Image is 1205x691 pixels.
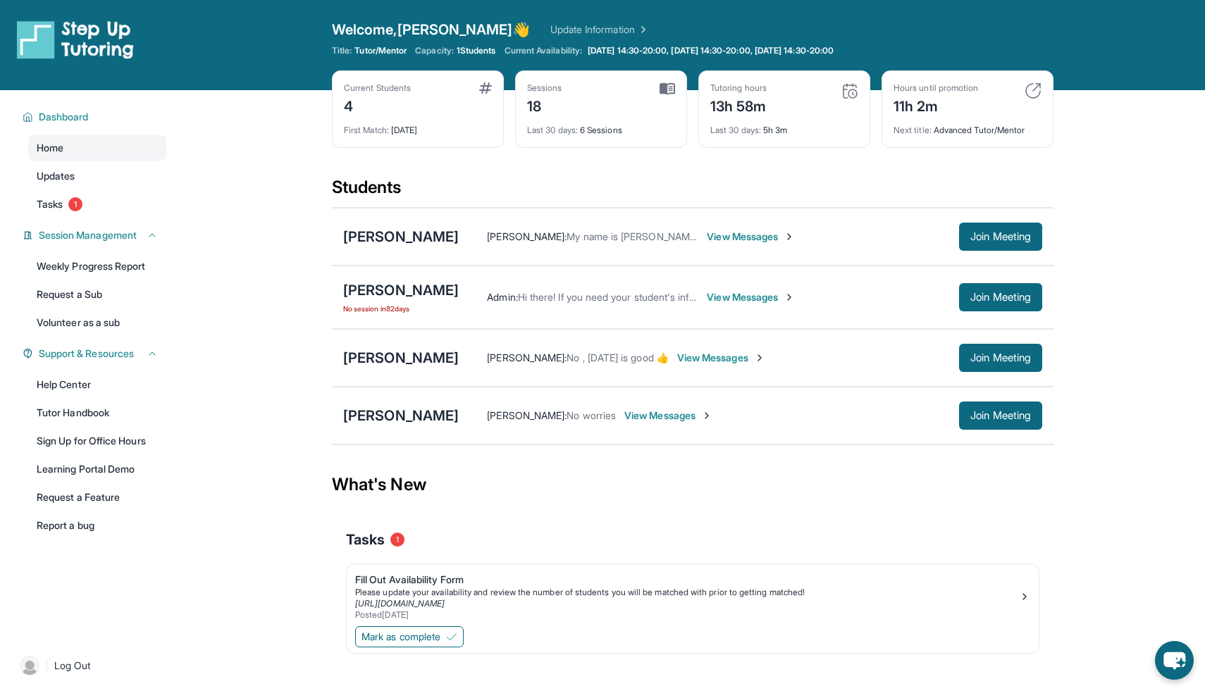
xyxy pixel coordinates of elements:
button: Dashboard [33,110,158,124]
img: Mark as complete [446,631,457,642]
span: View Messages [707,230,795,244]
span: Mark as complete [361,630,440,644]
button: Mark as complete [355,626,464,647]
span: [PERSON_NAME] : [487,351,567,363]
a: Report a bug [28,513,166,538]
span: My name is [PERSON_NAME]. I am [PERSON_NAME]'s mother [567,230,845,242]
span: Last 30 days : [527,125,578,135]
div: Advanced Tutor/Mentor [894,116,1042,136]
button: Join Meeting [959,223,1042,251]
button: Join Meeting [959,401,1042,430]
a: [DATE] 14:30-20:00, [DATE] 14:30-20:00, [DATE] 14:30-20:00 [585,45,836,56]
span: Home [37,141,63,155]
span: 1 [68,197,82,211]
span: Support & Resources [39,347,134,361]
div: [PERSON_NAME] [343,227,459,247]
span: Current Availability: [505,45,582,56]
a: Tutor Handbook [28,400,166,425]
button: Join Meeting [959,344,1042,372]
span: Admin : [487,291,517,303]
span: Dashboard [39,110,89,124]
a: Volunteer as a sub [28,310,166,335]
button: Join Meeting [959,283,1042,311]
span: Tutor/Mentor [354,45,407,56]
span: No session in 82 days [343,303,459,314]
div: Current Students [344,82,411,94]
div: [DATE] [344,116,492,136]
div: [PERSON_NAME] [343,348,459,368]
span: Join Meeting [970,411,1031,420]
div: Hours until promotion [894,82,978,94]
img: logo [17,20,134,59]
button: chat-button [1155,641,1194,680]
a: Updates [28,163,166,189]
span: Log Out [54,659,91,673]
div: Posted [DATE] [355,609,1019,621]
a: Help Center [28,372,166,397]
div: 4 [344,94,411,116]
div: Students [332,176,1053,207]
span: No , [DATE] is good 👍 [567,351,668,363]
div: 18 [527,94,562,116]
span: Capacity: [415,45,454,56]
a: Learning Portal Demo [28,456,166,482]
div: Tutoring hours [710,82,767,94]
div: [PERSON_NAME] [343,406,459,425]
span: Next title : [894,125,932,135]
img: card [1025,82,1042,99]
a: |Log Out [14,650,166,681]
button: Session Management [33,228,158,242]
span: First Match : [344,125,389,135]
span: View Messages [677,351,765,365]
div: [PERSON_NAME] [343,280,459,300]
a: Weekly Progress Report [28,254,166,279]
img: card [479,82,492,94]
span: Updates [37,169,75,183]
span: View Messages [707,290,795,304]
span: Tasks [37,197,63,211]
span: [PERSON_NAME] : [487,409,567,421]
div: Sessions [527,82,562,94]
span: Join Meeting [970,232,1031,241]
span: 1 [390,533,404,547]
span: Welcome, [PERSON_NAME] 👋 [332,20,531,39]
div: What's New [332,454,1053,516]
img: card [660,82,675,95]
a: Request a Sub [28,282,166,307]
a: Home [28,135,166,161]
span: No worries [567,409,616,421]
div: Please update your availability and review the number of students you will be matched with prior ... [355,587,1019,598]
a: Tasks1 [28,192,166,217]
img: Chevron-Right [784,231,795,242]
a: Request a Feature [28,485,166,510]
span: View Messages [624,409,712,423]
span: Title: [332,45,352,56]
img: Chevron-Right [754,352,765,363]
span: | [45,657,49,674]
img: Chevron-Right [701,410,712,421]
span: Tasks [346,530,385,549]
span: Join Meeting [970,354,1031,362]
img: user-img [20,656,39,676]
div: 5h 3m [710,116,858,136]
a: Update Information [550,23,649,37]
div: 11h 2m [894,94,978,116]
a: [URL][DOMAIN_NAME] [355,598,445,609]
div: 6 Sessions [527,116,675,136]
div: 13h 58m [710,94,767,116]
img: Chevron Right [635,23,649,37]
span: Session Management [39,228,137,242]
img: Chevron-Right [784,292,795,303]
span: [PERSON_NAME] : [487,230,567,242]
button: Support & Resources [33,347,158,361]
div: Fill Out Availability Form [355,573,1019,587]
span: Join Meeting [970,293,1031,301]
span: Last 30 days : [710,125,761,135]
a: Sign Up for Office Hours [28,428,166,454]
span: 1 Students [457,45,496,56]
img: card [841,82,858,99]
a: Fill Out Availability FormPlease update your availability and review the number of students you w... [347,564,1039,623]
span: [DATE] 14:30-20:00, [DATE] 14:30-20:00, [DATE] 14:30-20:00 [588,45,834,56]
